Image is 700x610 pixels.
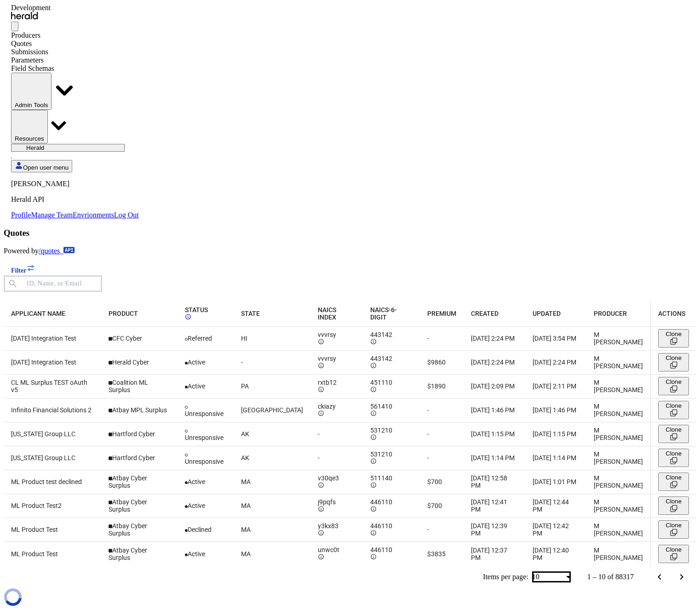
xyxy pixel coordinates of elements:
[241,310,260,317] span: STATE
[11,526,58,533] span: ML Product Test
[666,498,682,505] span: Clone
[431,502,442,509] span: 700
[650,301,696,327] th: ACTIONS
[318,430,320,438] span: -
[594,458,643,465] div: [PERSON_NAME]
[188,359,205,366] span: Active
[533,430,576,438] span: [DATE] 1:15 PM
[658,496,689,515] button: Clone
[594,379,643,386] div: M
[188,526,212,533] span: Declined
[427,550,431,558] span: $
[658,473,689,491] button: Clone
[370,362,377,369] mat-icon: info_outline
[11,180,139,188] p: [PERSON_NAME]
[11,195,139,204] p: Herald API
[370,386,377,393] mat-icon: info_outline
[318,530,324,536] mat-icon: info_outline
[666,354,682,361] span: Clone
[188,550,205,558] span: Active
[594,547,643,554] div: M
[431,382,446,390] span: 1890
[318,410,324,416] mat-icon: info_outline
[594,403,643,410] div: M
[318,498,336,506] span: j9pqfs
[11,379,87,393] span: CL ML Surplus TEST oAuth v5
[109,379,148,393] span: Coalition ML Surplus
[471,335,515,342] span: [DATE] 2:24 PM
[11,211,31,219] a: Profile
[594,310,627,317] span: PRODUCER
[188,335,212,342] span: Referred
[427,454,429,462] span: -
[594,450,643,458] div: M
[241,359,243,366] span: -
[318,454,320,462] span: -
[658,545,689,563] button: Clone
[109,498,147,513] span: Atbay Cyber Surplus
[11,335,76,342] span: [DATE] Integration Test
[471,406,515,414] span: [DATE] 1:46 PM
[241,478,251,485] span: MA
[666,450,682,457] span: Clone
[427,526,429,533] span: -
[11,73,52,110] button: internal dropdown menu
[427,310,456,317] span: PREMIUM
[594,506,643,513] div: [PERSON_NAME]
[658,401,689,419] button: Clone
[427,382,431,390] span: $
[318,546,339,553] span: unwc0t
[188,478,205,485] span: Active
[594,530,643,537] div: [PERSON_NAME]
[318,506,324,512] mat-icon: info_outline
[471,382,515,390] span: [DATE] 2:09 PM
[318,306,336,321] span: NAICS INDEX
[370,498,392,506] span: 446110
[11,48,139,56] div: Submissions
[594,410,643,417] div: [PERSON_NAME]
[185,434,224,441] span: Unresponsive
[471,547,507,561] span: [DATE] 12:37 PM
[11,478,82,485] span: ML Product test declined
[241,430,249,438] span: AK
[427,478,431,485] span: $
[594,386,643,393] div: [PERSON_NAME]
[4,247,696,255] p: Powered by
[241,526,251,533] span: MA
[318,482,324,488] mat-icon: info_outline
[471,430,515,438] span: [DATE] 1:15 PM
[318,331,336,338] span: vvvrsy
[427,406,429,414] span: -
[671,566,693,588] button: Next page
[594,427,643,434] div: M
[185,458,224,465] span: Unresponsive
[318,553,324,560] mat-icon: info_outline
[594,498,643,506] div: M
[370,410,377,416] mat-icon: info_outline
[11,430,75,438] span: [US_STATE] Group LLC
[241,335,247,342] span: HI
[427,359,431,366] span: $
[666,522,682,529] span: Clone
[39,247,75,255] a: /quotes
[11,4,139,12] div: Development
[658,520,689,539] button: Clone
[241,550,251,558] span: MA
[112,335,142,342] span: CFC Cyber
[666,331,682,337] span: Clone
[594,522,643,530] div: M
[112,359,149,366] span: Herald Cyber
[31,211,73,219] a: Manage Team
[594,362,643,370] div: [PERSON_NAME]
[4,279,19,290] mat-icon: search
[427,335,429,342] span: -
[427,430,429,438] span: -
[4,262,43,275] button: Filter
[471,522,507,537] span: [DATE] 12:39 PM
[431,550,446,558] span: 3835
[594,355,643,362] div: M
[188,502,205,509] span: Active
[241,502,251,509] span: MA
[427,502,431,509] span: $
[370,482,377,488] mat-icon: info_outline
